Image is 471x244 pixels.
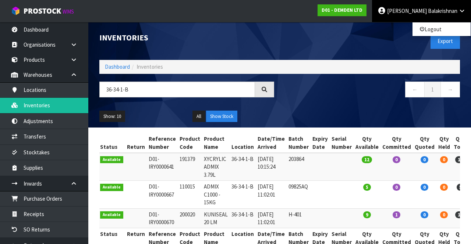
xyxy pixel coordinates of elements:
td: 191379 [178,153,202,181]
span: Inventories [137,63,163,70]
th: Date/Time Arrived [256,133,287,153]
td: 203864 [287,153,311,181]
td: [DATE] 11:02:01 [256,181,287,208]
span: Available [100,156,123,164]
span: 9 [363,211,371,218]
img: cube-alt.png [11,6,20,15]
td: KUNISEAL 20 LM [202,208,230,228]
button: Export [431,33,460,49]
span: [PERSON_NAME] [387,7,427,14]
td: [DATE] 11:02:01 [256,208,287,228]
td: 200020 [178,208,202,228]
th: Batch Number [287,133,311,153]
span: Balakrishnan [428,7,457,14]
span: 0 [421,184,428,191]
th: Serial Number [330,133,354,153]
nav: Page navigation [285,82,460,100]
h1: Inventories [99,33,274,42]
th: Qty Committed [380,133,413,153]
span: 0 [440,156,448,163]
th: Product Code [178,133,202,153]
input: Search inventories [99,82,255,97]
th: Status [98,133,125,153]
td: 36-34-1-B [230,208,256,228]
span: 0 [393,156,400,163]
td: D01-IRY0000667 [147,181,178,208]
span: 5 [457,184,464,191]
th: Reference Number [147,133,178,153]
td: 36-34-1-B [230,153,256,181]
a: Dashboard [105,63,130,70]
th: Product Name [202,133,230,153]
button: Show: 10 [99,111,125,122]
span: 1 [393,211,400,218]
span: 0 [440,184,448,191]
a: Logout [412,24,471,34]
th: Qty Total [452,133,469,153]
small: WMS [63,8,74,15]
th: Expiry Date [311,133,330,153]
th: Qty Held [436,133,452,153]
a: → [440,82,460,97]
button: All [192,111,205,122]
td: [DATE] 10:15:24 [256,153,287,181]
span: 5 [363,184,371,191]
span: 0 [421,156,428,163]
span: ProStock [24,6,61,16]
button: Show Stock [206,111,237,122]
td: D01-IRY0000670 [147,208,178,228]
a: D01 - DEMDEN LTD [318,4,366,16]
td: 09825AQ [287,181,311,208]
span: 0 [440,211,448,218]
th: Location [230,133,256,153]
a: 1 [424,82,441,97]
a: ← [405,82,425,97]
td: 110015 [178,181,202,208]
strong: D01 - DEMDEN LTD [322,7,362,13]
td: 36-34-1-B [230,181,256,208]
td: ADMIX C1000 - 15KG [202,181,230,208]
td: D01-IRY0000641 [147,153,178,181]
span: Available [100,184,123,191]
span: 0 [393,184,400,191]
td: H-401 [287,208,311,228]
span: 12 [455,156,465,163]
th: Return [125,133,147,153]
th: Qty Quoted [413,133,436,153]
span: Available [100,211,123,219]
span: 12 [362,156,372,163]
span: 10 [455,211,465,218]
th: Qty Available [354,133,380,153]
span: 0 [421,211,428,218]
td: XYCRYLIC ADMIX 3.79L [202,153,230,181]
